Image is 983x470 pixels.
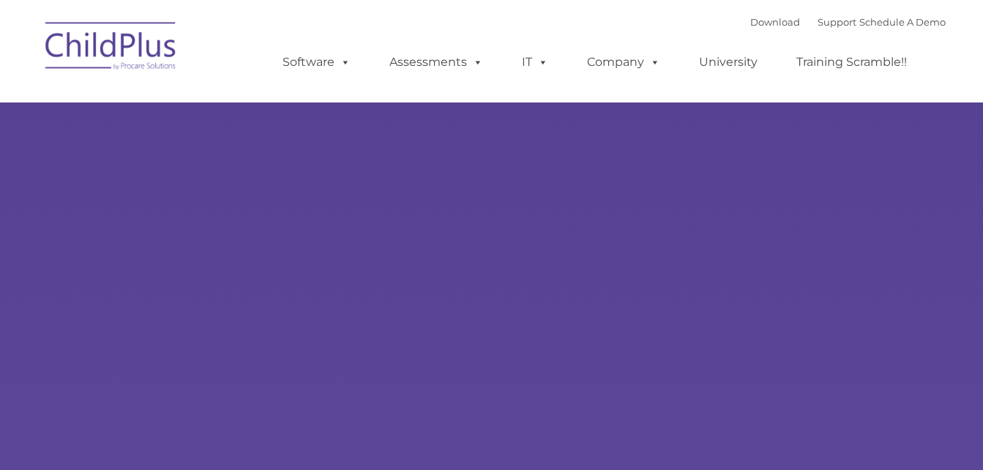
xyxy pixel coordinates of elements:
a: Software [268,48,365,77]
a: University [684,48,772,77]
a: Download [750,16,800,28]
a: IT [507,48,563,77]
a: Company [572,48,675,77]
a: Schedule A Demo [859,16,946,28]
img: ChildPlus by Procare Solutions [38,12,184,85]
font: | [750,16,946,28]
a: Support [818,16,856,28]
a: Assessments [375,48,498,77]
a: Training Scramble!! [782,48,922,77]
